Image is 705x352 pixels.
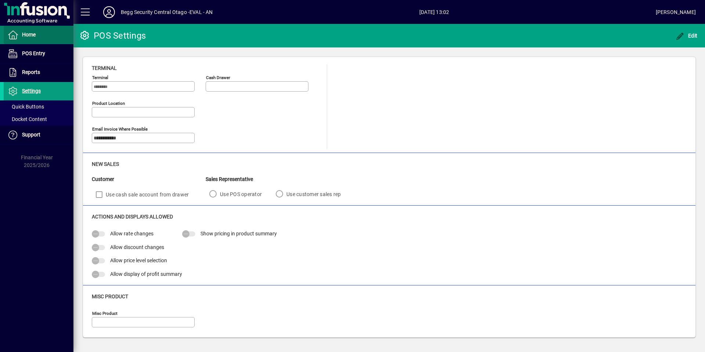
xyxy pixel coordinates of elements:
[92,161,119,167] span: New Sales
[92,127,148,132] mat-label: Email Invoice where possible
[92,294,128,299] span: Misc Product
[4,63,73,82] a: Reports
[676,33,698,39] span: Edit
[7,104,44,110] span: Quick Buttons
[92,214,173,220] span: Actions and Displays Allowed
[110,257,167,263] span: Allow price level selection
[200,231,277,237] span: Show pricing in product summary
[92,65,117,71] span: Terminal
[22,132,40,138] span: Support
[97,6,121,19] button: Profile
[92,101,125,106] mat-label: Product location
[656,6,696,18] div: [PERSON_NAME]
[22,69,40,75] span: Reports
[22,32,36,38] span: Home
[92,75,108,80] mat-label: Terminal
[92,311,117,316] mat-label: Misc Product
[4,113,73,125] a: Docket Content
[110,244,164,250] span: Allow discount changes
[4,100,73,113] a: Quick Buttons
[4,126,73,144] a: Support
[674,29,699,42] button: Edit
[7,116,47,122] span: Docket Content
[110,231,153,237] span: Allow rate changes
[213,6,656,18] span: [DATE] 13:02
[121,6,213,18] div: Begg Security Central Otago -EVAL - AN
[79,30,146,42] div: POS Settings
[4,26,73,44] a: Home
[92,175,206,183] div: Customer
[22,50,45,56] span: POS Entry
[4,45,73,63] a: POS Entry
[206,75,230,80] mat-label: Cash Drawer
[110,271,182,277] span: Allow display of profit summary
[206,175,351,183] div: Sales Representative
[22,88,41,94] span: Settings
